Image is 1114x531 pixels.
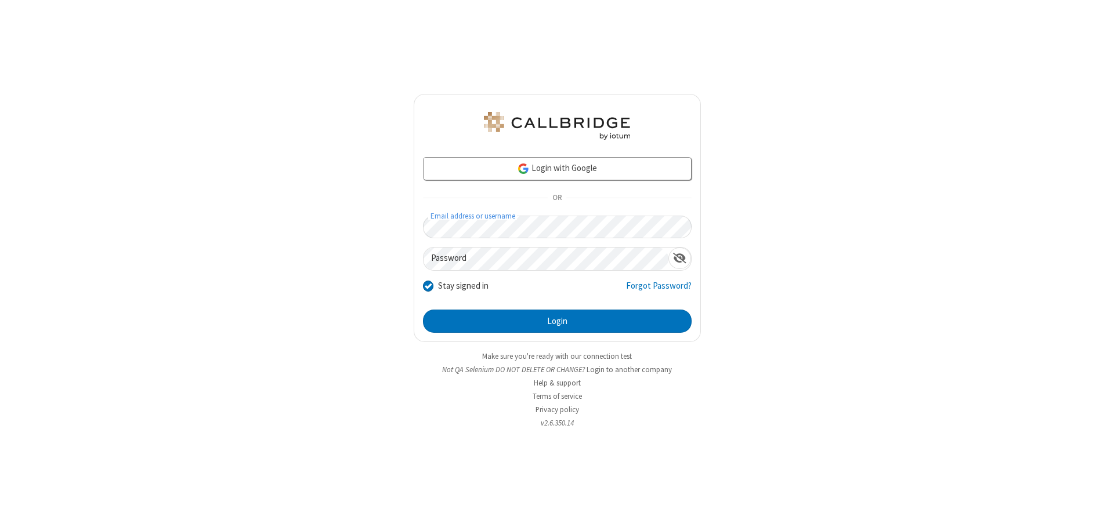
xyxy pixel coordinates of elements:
a: Make sure you're ready with our connection test [482,351,632,361]
button: Login [423,310,692,333]
img: google-icon.png [517,162,530,175]
a: Privacy policy [536,405,579,414]
input: Password [424,248,668,270]
a: Help & support [534,378,581,388]
li: v2.6.350.14 [414,417,701,428]
img: QA Selenium DO NOT DELETE OR CHANGE [482,112,632,140]
a: Terms of service [533,391,582,401]
a: Forgot Password? [626,279,692,301]
button: Login to another company [587,364,672,375]
label: Stay signed in [438,279,489,293]
a: Login with Google [423,157,692,180]
input: Email address or username [423,216,692,238]
span: OR [548,190,566,206]
div: Show password [668,248,691,269]
li: Not QA Selenium DO NOT DELETE OR CHANGE? [414,364,701,375]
